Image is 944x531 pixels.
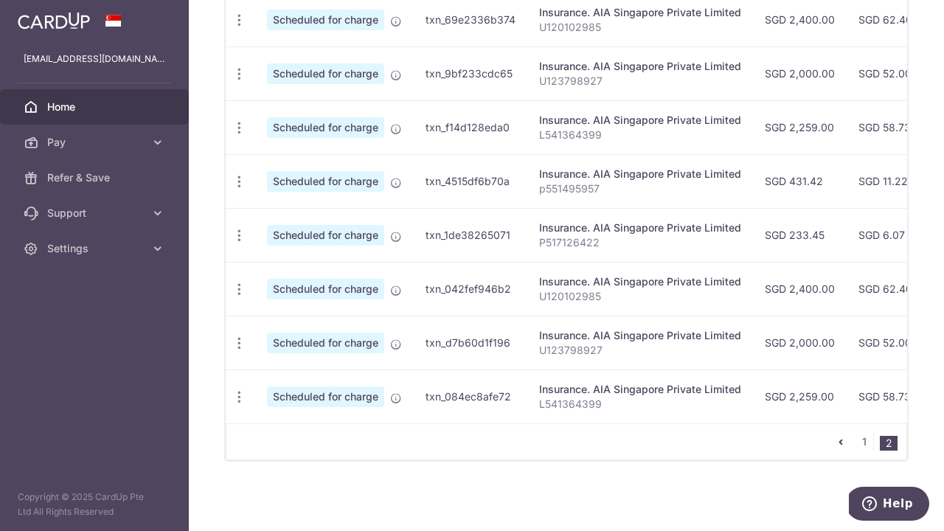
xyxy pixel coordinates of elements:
td: txn_d7b60d1f196 [414,316,527,369]
div: Insurance. AIA Singapore Private Limited [539,328,741,343]
span: Scheduled for charge [267,63,384,84]
td: txn_1de38265071 [414,208,527,262]
div: Insurance. AIA Singapore Private Limited [539,59,741,74]
span: Support [47,206,145,221]
td: SGD 2,259.00 [753,100,847,154]
iframe: Opens a widget where you can find more information [849,487,929,524]
td: SGD 6.07 [847,208,943,262]
td: SGD 2,259.00 [753,369,847,423]
td: SGD 58.73 [847,100,943,154]
td: SGD 52.00 [847,46,943,100]
p: U123798927 [539,74,741,88]
p: [EMAIL_ADDRESS][DOMAIN_NAME] [24,52,165,66]
td: SGD 11.22 [847,154,943,208]
span: Scheduled for charge [267,279,384,299]
p: U120102985 [539,20,741,35]
span: Scheduled for charge [267,117,384,138]
td: SGD 431.42 [753,154,847,208]
li: 2 [880,436,898,451]
div: Insurance. AIA Singapore Private Limited [539,382,741,397]
span: Scheduled for charge [267,386,384,407]
td: txn_042fef946b2 [414,262,527,316]
div: Insurance. AIA Singapore Private Limited [539,5,741,20]
span: Refer & Save [47,170,145,185]
td: txn_4515df6b70a [414,154,527,208]
span: Home [47,100,145,114]
p: L541364399 [539,397,741,412]
td: SGD 52.00 [847,316,943,369]
p: p551495957 [539,181,741,196]
td: txn_f14d128eda0 [414,100,527,154]
div: Insurance. AIA Singapore Private Limited [539,221,741,235]
div: Insurance. AIA Singapore Private Limited [539,113,741,128]
img: CardUp [18,12,90,29]
span: Pay [47,135,145,150]
div: Insurance. AIA Singapore Private Limited [539,167,741,181]
span: Scheduled for charge [267,333,384,353]
p: P517126422 [539,235,741,250]
nav: pager [832,424,906,459]
td: SGD 58.73 [847,369,943,423]
p: U123798927 [539,343,741,358]
td: SGD 2,400.00 [753,262,847,316]
span: Scheduled for charge [267,225,384,246]
td: txn_084ec8afe72 [414,369,527,423]
td: SGD 2,000.00 [753,316,847,369]
td: SGD 2,000.00 [753,46,847,100]
td: SGD 62.40 [847,262,943,316]
p: U120102985 [539,289,741,304]
span: Scheduled for charge [267,10,384,30]
div: Insurance. AIA Singapore Private Limited [539,274,741,289]
span: Settings [47,241,145,256]
a: 1 [855,433,873,451]
td: txn_9bf233cdc65 [414,46,527,100]
p: L541364399 [539,128,741,142]
span: Scheduled for charge [267,171,384,192]
td: SGD 233.45 [753,208,847,262]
